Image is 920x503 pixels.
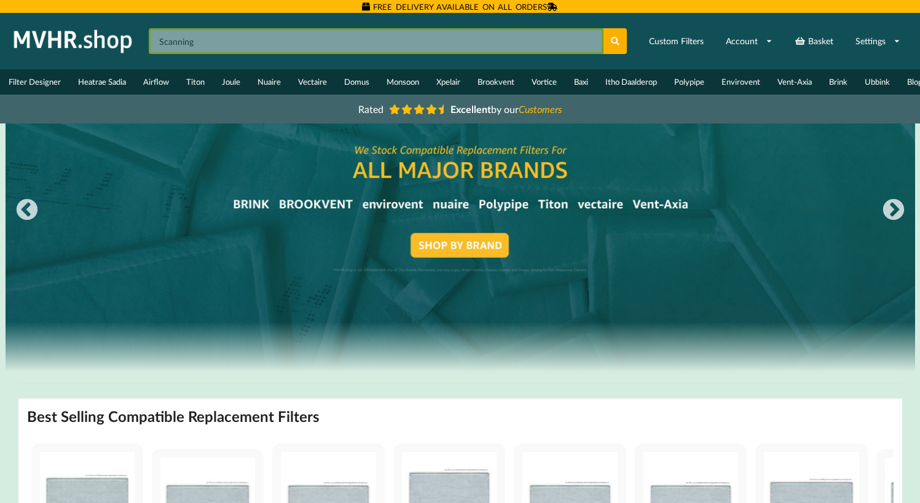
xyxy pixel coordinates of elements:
a: Domus [336,69,378,95]
a: Heatrae Sadia [69,69,135,95]
a: Itho Daalderop [597,69,666,95]
a: Ubbink [856,69,898,95]
button: Next [881,198,906,223]
a: Brink [820,69,856,95]
a: Airflow [135,69,178,95]
a: Titon [178,69,213,95]
i: Customers [519,103,562,115]
a: Custom Filters [641,30,712,52]
a: Basket [787,30,841,52]
b: Excellent [450,103,491,115]
span: Rated [358,103,383,115]
a: Rated Excellentby ourCustomers [350,99,571,119]
button: Previous [15,198,39,223]
img: mvhr.shop.png [9,26,138,57]
span: by our [450,103,562,115]
h2: Best Selling Compatible Replacement Filters [27,407,320,426]
a: Envirovent [713,69,769,95]
a: Monsoon [378,69,428,95]
a: Baxi [565,69,597,95]
a: Vectaire [289,69,336,95]
a: Joule [213,69,249,95]
a: Brookvent [469,69,523,95]
a: Settings [847,30,908,52]
a: Polypipe [666,69,713,95]
a: Account [718,30,780,52]
a: Vent-Axia [769,69,820,95]
a: Vortice [523,69,565,95]
a: Xpelair [428,69,469,95]
a: Nuaire [249,69,289,95]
